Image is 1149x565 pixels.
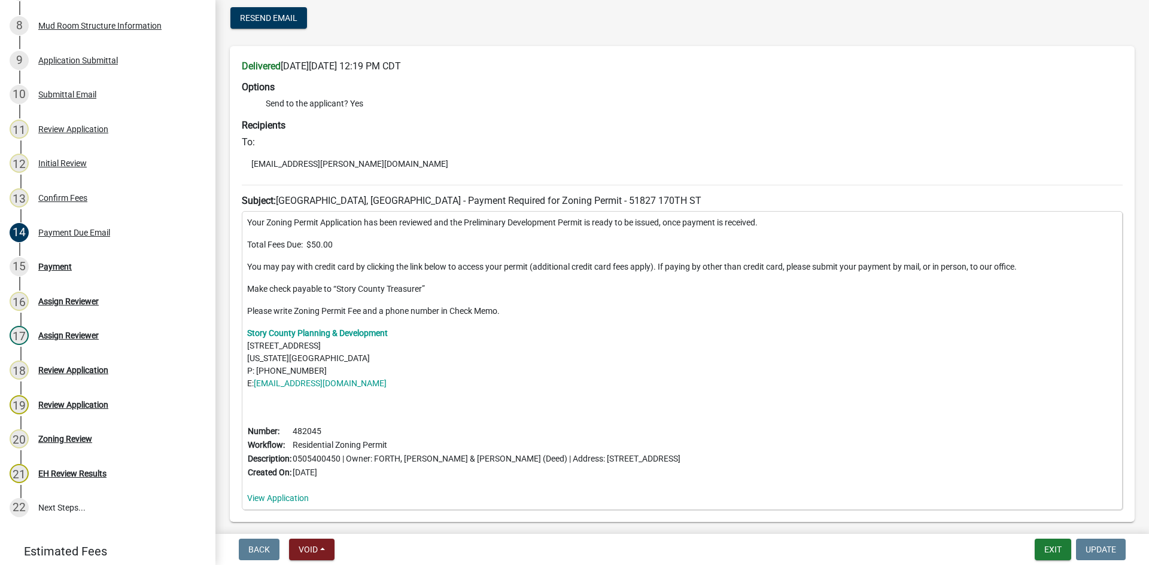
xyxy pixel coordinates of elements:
[248,426,279,436] b: Number:
[242,155,1123,173] li: [EMAIL_ADDRESS][PERSON_NAME][DOMAIN_NAME]
[38,228,110,237] div: Payment Due Email
[10,223,29,242] div: 14
[10,85,29,104] div: 10
[247,283,1117,295] p: Make check payable to “Story County Treasurer”
[38,366,108,374] div: Review Application
[292,452,681,466] td: 0505400450 | Owner: FORTH, [PERSON_NAME] & [PERSON_NAME] (Deed) | Address: [STREET_ADDRESS]
[239,539,279,560] button: Back
[1076,539,1126,560] button: Update
[242,60,1123,72] h6: [DATE][DATE] 12:19 PM CDT
[38,56,118,65] div: Application Submittal
[247,493,309,503] a: View Application
[242,195,1123,206] h6: [GEOGRAPHIC_DATA], [GEOGRAPHIC_DATA] - Payment Required for Zoning Permit - 51827 170TH ST
[242,195,276,206] strong: Subject:
[1035,539,1071,560] button: Exit
[247,327,1117,390] p: [STREET_ADDRESS] [US_STATE][GEOGRAPHIC_DATA] P: [PHONE_NUMBER] E:
[247,328,388,338] a: Story County Planning & Development
[38,331,99,340] div: Assign Reviewer
[38,194,87,202] div: Confirm Fees
[242,120,285,131] strong: Recipients
[248,468,291,477] b: Created On:
[10,539,196,563] a: Estimated Fees
[38,22,162,30] div: Mud Room Structure Information
[10,257,29,276] div: 15
[254,378,387,388] a: [EMAIL_ADDRESS][DOMAIN_NAME]
[247,239,1117,251] p: Total Fees Due: $50.00
[38,125,108,133] div: Review Application
[10,361,29,380] div: 18
[38,262,72,271] div: Payment
[10,120,29,139] div: 11
[38,159,87,167] div: Initial Review
[10,188,29,207] div: 13
[247,216,1117,229] p: Your Zoning Permit Application has been reviewed and the Preliminary Development Permit is ready ...
[289,539,335,560] button: Void
[242,136,1123,148] h6: To:
[38,401,108,409] div: Review Application
[266,97,1123,110] li: Send to the applicant? Yes
[10,498,29,517] div: 22
[248,440,285,450] b: Workflow:
[10,429,29,448] div: 20
[38,435,92,443] div: Zoning Review
[10,292,29,311] div: 16
[247,305,1117,317] p: Please write Zoning Permit Fee and a phone number in Check Memo.
[242,60,281,72] strong: Delivered
[10,16,29,35] div: 8
[299,545,318,554] span: Void
[38,469,107,478] div: EH Review Results
[292,466,681,480] td: [DATE]
[240,13,297,23] span: Resend Email
[10,464,29,483] div: 21
[242,81,275,93] strong: Options
[292,438,681,452] td: Residential Zoning Permit
[10,51,29,70] div: 9
[1086,545,1116,554] span: Update
[248,545,270,554] span: Back
[10,326,29,345] div: 17
[248,454,291,463] b: Description:
[230,7,307,29] button: Resend Email
[38,90,96,99] div: Submittal Email
[10,395,29,414] div: 19
[247,261,1117,273] p: You may pay with credit card by clicking the link below to access your permit (additional credit ...
[292,424,681,438] td: 482045
[38,297,99,306] div: Assign Reviewer
[10,154,29,173] div: 12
